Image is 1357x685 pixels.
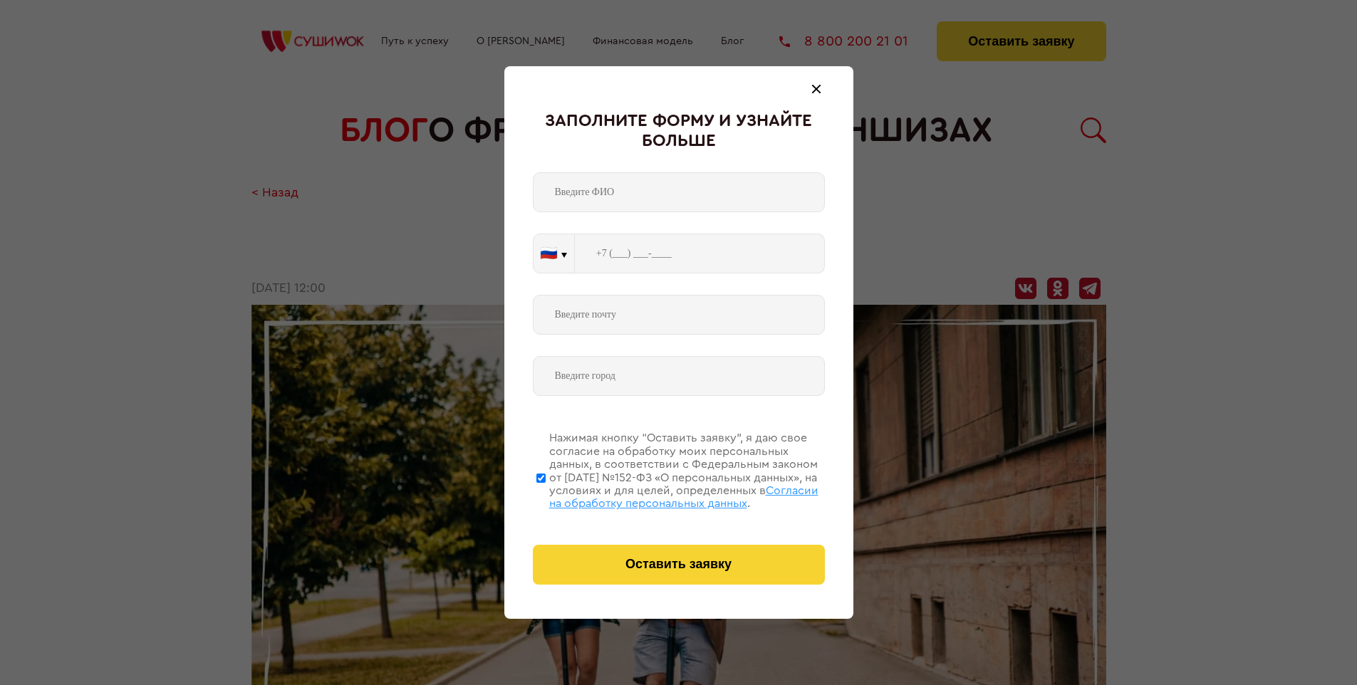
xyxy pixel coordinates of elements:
button: Оставить заявку [533,545,825,585]
div: Заполните форму и узнайте больше [533,112,825,151]
input: Введите почту [533,295,825,335]
input: Введите ФИО [533,172,825,212]
div: Нажимая кнопку “Оставить заявку”, я даю свое согласие на обработку моих персональных данных, в со... [549,432,825,510]
button: 🇷🇺 [534,234,574,273]
input: +7 (___) ___-____ [575,234,825,273]
input: Введите город [533,356,825,396]
span: Согласии на обработку персональных данных [549,485,818,509]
